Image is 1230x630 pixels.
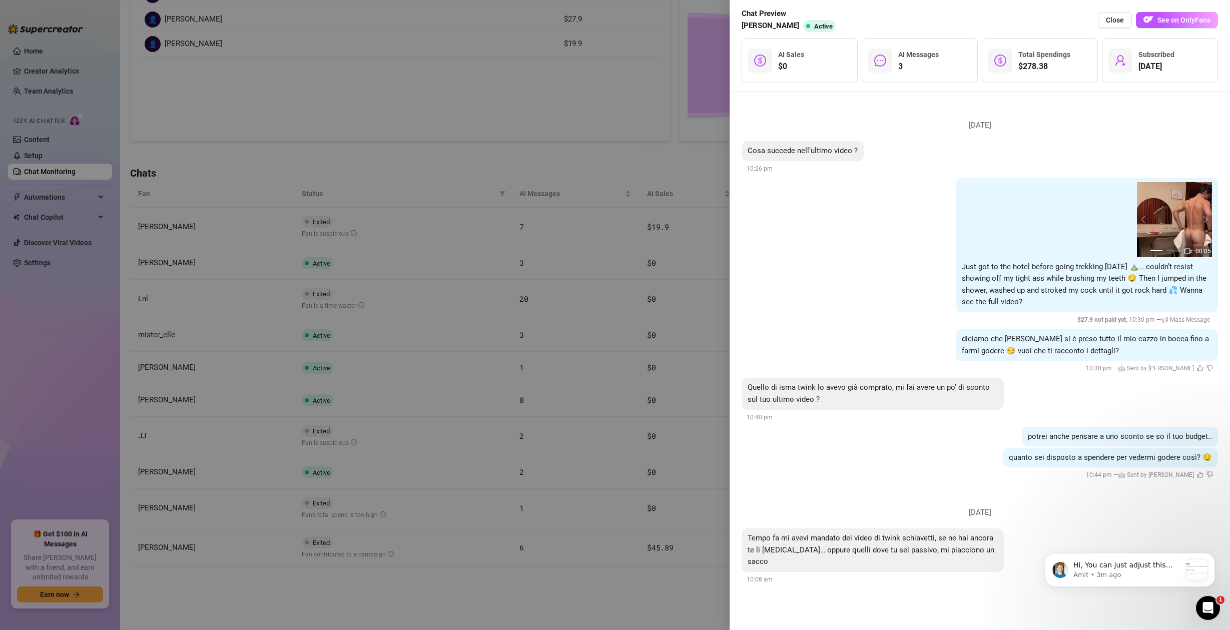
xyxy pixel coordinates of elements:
[814,23,833,30] span: Active
[1018,61,1070,73] span: $278.38
[1098,12,1132,28] button: Close
[874,55,886,67] span: message
[1138,61,1174,73] span: [DATE]
[1161,316,1210,323] span: 📢 Mass Message
[742,8,840,20] span: Chat Preview
[961,507,999,519] span: [DATE]
[747,576,773,583] span: 10:08 am
[1196,596,1220,620] iframe: Intercom live chat
[748,533,994,566] span: Tempo fa mi avevi mandato dei video di twink schiavetti, se ne hai ancora te li [MEDICAL_DATA]… o...
[1136,12,1218,28] button: OFSee on OnlyFans
[1157,16,1210,24] span: See on OnlyFans
[748,146,858,155] span: Cosa succede nell’ultimo video ?
[1200,216,1208,224] button: next
[1178,250,1186,251] button: 3
[748,383,990,404] span: Quello di isma twink lo avevo già comprato, mi fai avere un po’ di sconto sul tuo ultimo video ?
[1166,250,1174,251] button: 2
[1028,432,1212,441] span: potrei anche pensare a uno sconto se so il tuo budget..
[898,51,939,59] span: AI Messages
[1137,182,1212,257] img: media
[1009,453,1212,462] span: quanto sei disposto a spendere per vedermi godere così? 😏
[962,262,1206,307] span: Just got to the hotel before going trekking [DATE] ⛰️… couldn’t resist showing off my tight ass w...
[1077,316,1213,323] span: 10:30 pm —
[1195,248,1211,255] span: 00:05
[1086,365,1213,372] span: 10:30 pm —
[962,334,1209,355] span: diciamo che [PERSON_NAME] si è preso tutto il mio cazzo in bocca fino a farmi godere 😏 vuoi che t...
[1141,216,1149,224] button: prev
[1197,471,1203,478] span: like
[1206,365,1213,371] span: dislike
[1190,250,1198,251] button: 4
[994,55,1006,67] span: dollar
[1118,365,1194,372] span: 🤖 Sent by [PERSON_NAME]
[778,51,804,59] span: AI Sales
[778,61,804,73] span: $0
[1206,471,1213,478] span: dislike
[1018,51,1070,59] span: Total Spendings
[1216,596,1224,604] span: 1
[754,55,766,67] span: dollar
[1136,12,1218,29] a: OFSee on OnlyFans
[1184,248,1191,255] span: video-camera
[1197,365,1203,371] span: like
[898,61,939,73] span: 3
[1114,55,1126,67] span: user-add
[1086,471,1213,478] span: 10:44 pm —
[742,20,799,32] span: [PERSON_NAME]
[1118,471,1194,478] span: 🤖 Sent by [PERSON_NAME]
[1106,16,1124,24] span: Close
[1143,15,1153,25] img: OF
[1030,533,1230,603] iframe: Intercom notifications message
[1138,51,1174,59] span: Subscribed
[1077,316,1129,323] span: $ 27.9 not paid yet ,
[747,414,773,421] span: 10:40 pm
[961,120,999,132] span: [DATE]
[747,165,773,172] span: 10:26 pm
